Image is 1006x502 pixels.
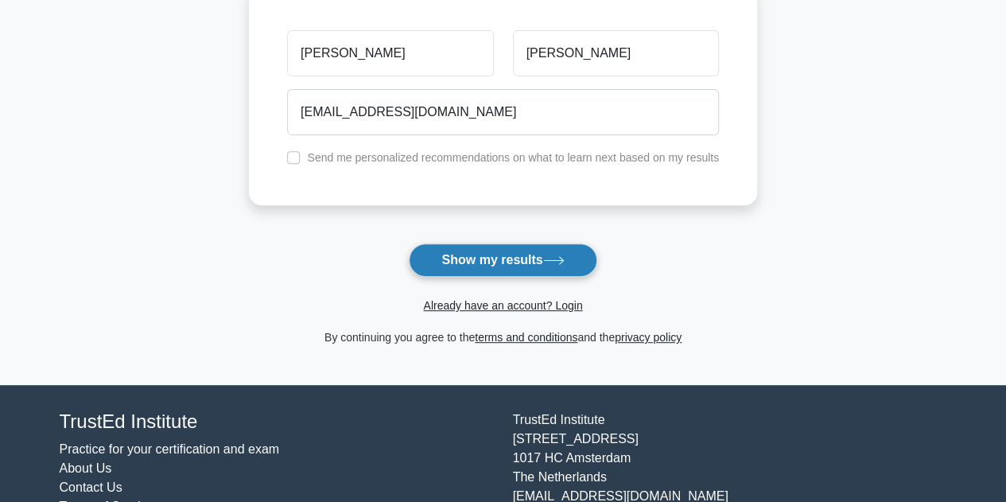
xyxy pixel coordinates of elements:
[475,331,577,344] a: terms and conditions
[307,151,719,164] label: Send me personalized recommendations on what to learn next based on my results
[409,243,596,277] button: Show my results
[60,442,280,456] a: Practice for your certification and exam
[615,331,682,344] a: privacy policy
[60,481,122,494] a: Contact Us
[287,89,719,135] input: Email
[287,30,493,76] input: First name
[60,461,112,475] a: About Us
[513,30,719,76] input: Last name
[423,299,582,312] a: Already have an account? Login
[239,328,767,347] div: By continuing you agree to the and the
[60,411,494,434] h4: TrustEd Institute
